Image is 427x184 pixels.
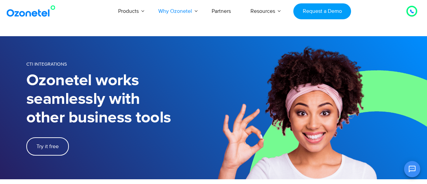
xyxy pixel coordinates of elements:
h1: Ozonetel works seamlessly with other business tools [26,71,214,127]
a: Request a Demo [293,3,351,19]
span: CTI Integrations [26,61,67,67]
button: Open chat [404,161,420,177]
a: Try it free [26,137,69,156]
span: Try it free [36,144,59,149]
